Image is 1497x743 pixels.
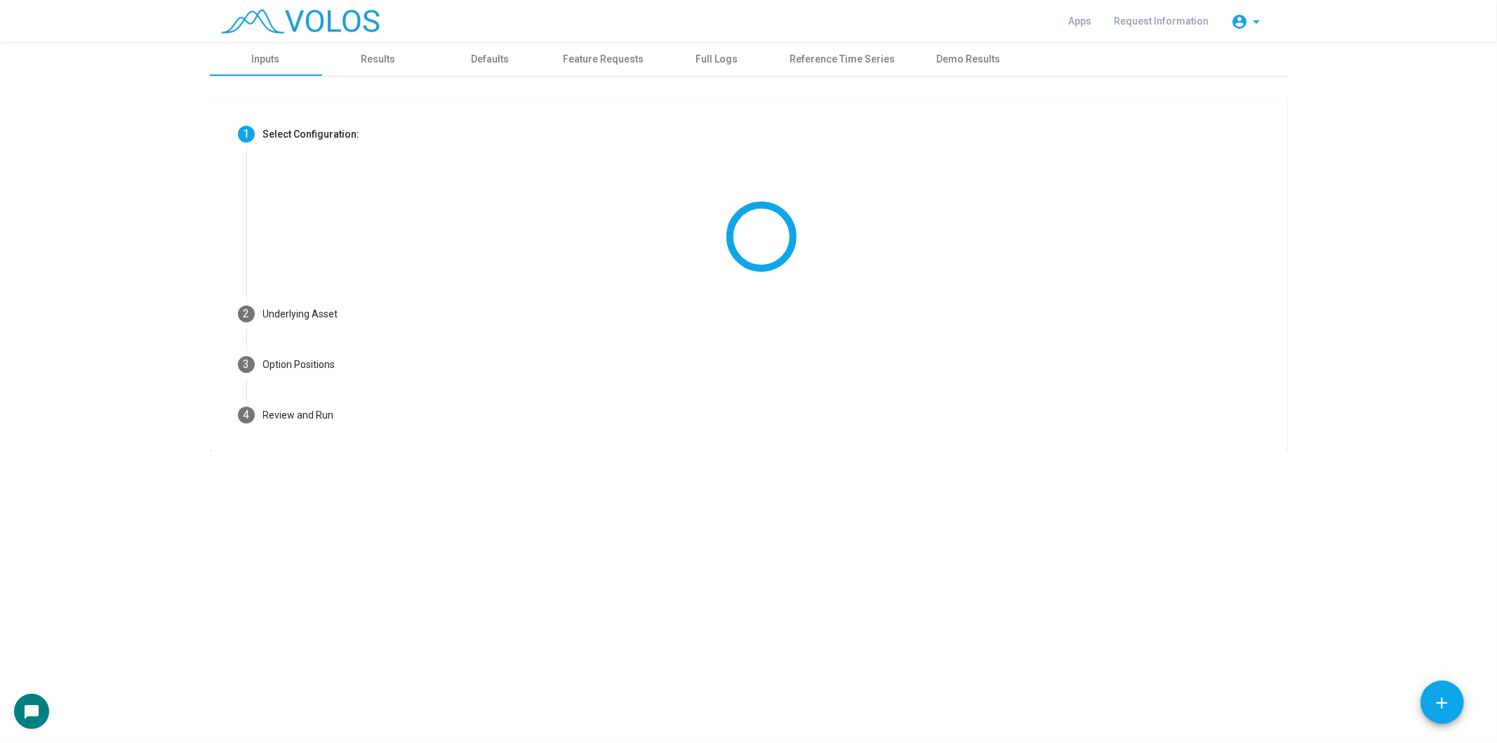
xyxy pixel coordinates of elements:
[23,704,40,721] mat-icon: chat_bubble
[790,52,896,67] div: Reference Time Series
[936,52,1000,67] div: Demo Results
[1115,15,1209,27] span: Request Information
[1433,694,1451,712] mat-icon: add
[1232,13,1249,30] mat-icon: account_circle
[1058,8,1103,34] a: Apps
[263,357,335,372] div: Option Positions
[252,52,280,67] div: Inputs
[1421,680,1464,724] button: Add icon
[472,52,510,67] div: Defaults
[243,408,249,421] span: 4
[243,127,249,140] span: 1
[263,307,338,322] div: Underlying Asset
[361,52,395,67] div: Results
[263,127,360,142] div: Select Configuration:
[564,52,644,67] div: Feature Requests
[1103,8,1220,34] a: Request Information
[1249,13,1265,30] mat-icon: arrow_drop_down
[243,307,249,320] span: 2
[243,357,249,371] span: 3
[263,408,334,423] div: Review and Run
[696,52,738,67] div: Full Logs
[1069,15,1092,27] span: Apps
